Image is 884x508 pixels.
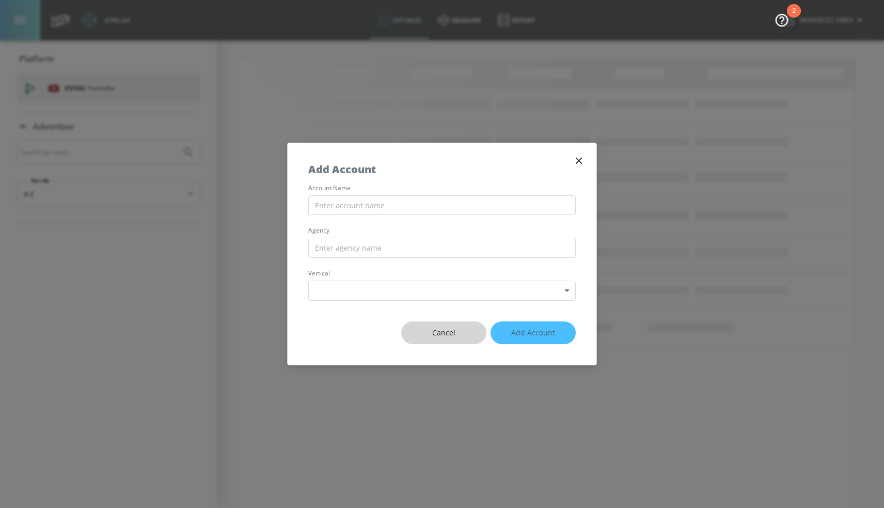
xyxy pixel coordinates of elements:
input: Enter account name [308,195,576,215]
label: vertical [308,270,576,276]
h5: Add Account [308,164,376,175]
button: Cancel [401,321,486,345]
span: Cancel [422,327,466,340]
label: agency [308,227,576,234]
div: ​ [308,281,576,301]
div: 2 [792,11,796,24]
input: Enter agency name [308,238,576,258]
label: account name [308,185,576,191]
button: Open Resource Center, 2 new notifications [767,5,796,34]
